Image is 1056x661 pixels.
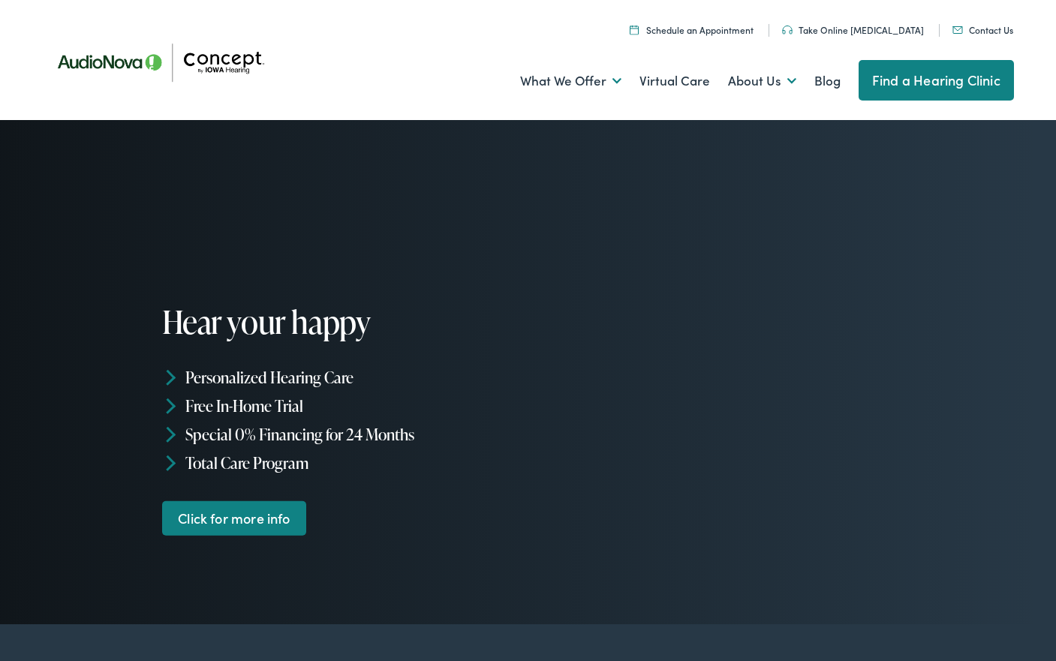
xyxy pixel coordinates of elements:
a: Blog [814,53,841,109]
a: Schedule an Appointment [630,23,754,36]
a: Find a Hearing Clinic [859,60,1014,101]
img: utility icon [952,26,963,34]
img: utility icon [782,26,793,35]
li: Free In-Home Trial [162,392,528,420]
a: Contact Us [952,23,1013,36]
a: About Us [728,53,796,109]
a: Take Online [MEDICAL_DATA] [782,23,924,36]
h1: Hear your happy [162,305,528,339]
a: What We Offer [520,53,621,109]
a: Click for more info [162,500,307,536]
li: Personalized Hearing Care [162,363,528,392]
li: Special 0% Financing for 24 Months [162,420,528,449]
a: Virtual Care [639,53,710,109]
li: Total Care Program [162,448,528,476]
img: A calendar icon to schedule an appointment at Concept by Iowa Hearing. [630,25,639,35]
